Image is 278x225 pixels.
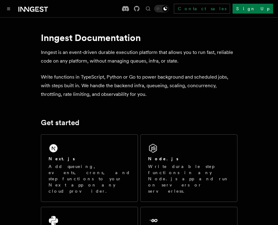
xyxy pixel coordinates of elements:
a: Node.jsWrite durable step functions in any Node.js app and run on servers or serverless. [140,134,237,202]
h2: Node.js [148,156,178,162]
button: Find something... [144,5,152,12]
a: Contact sales [174,4,230,14]
p: Add queueing, events, crons, and step functions to your Next app on any cloud provider. [49,163,130,194]
a: Next.jsAdd queueing, events, crons, and step functions to your Next app on any cloud provider. [41,134,138,202]
p: Write durable step functions in any Node.js app and run on servers or serverless. [148,163,230,194]
p: Write functions in TypeScript, Python or Go to power background and scheduled jobs, with steps bu... [41,73,237,99]
button: Toggle navigation [5,5,12,12]
a: Sign Up [233,4,273,14]
button: Toggle dark mode [154,5,169,12]
p: Inngest is an event-driven durable execution platform that allows you to run fast, reliable code ... [41,48,237,65]
a: Get started [41,118,79,127]
h2: Next.js [49,156,75,162]
h1: Inngest Documentation [41,32,237,43]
